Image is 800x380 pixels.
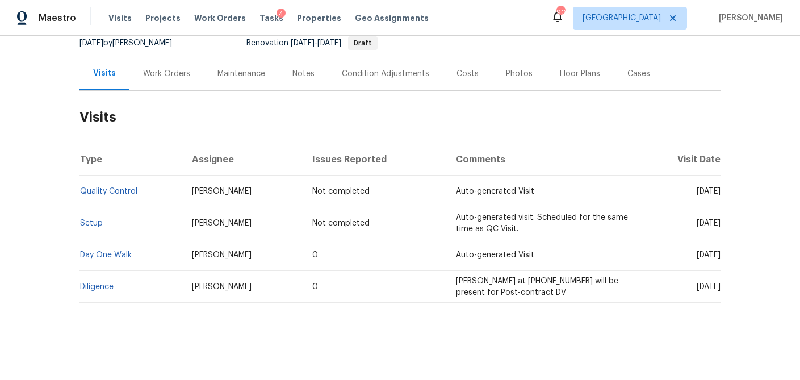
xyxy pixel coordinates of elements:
a: Quality Control [80,187,137,195]
span: Visits [108,12,132,24]
a: Day One Walk [80,251,132,259]
a: Setup [80,219,103,227]
div: Notes [292,68,315,80]
div: Photos [506,68,533,80]
span: Auto-generated Visit [456,251,534,259]
th: Issues Reported [303,144,446,176]
span: [DATE] [697,187,721,195]
span: [PERSON_NAME] at [PHONE_NUMBER] will be present for Post-contract DV [456,277,618,297]
th: Assignee [183,144,303,176]
h2: Visits [79,91,721,144]
span: Draft [349,40,376,47]
span: [DATE] [317,39,341,47]
th: Visit Date [639,144,721,176]
div: Costs [456,68,479,80]
div: Maintenance [217,68,265,80]
span: [PERSON_NAME] [192,251,252,259]
span: Maestro [39,12,76,24]
span: [DATE] [697,219,721,227]
span: [PERSON_NAME] [192,219,252,227]
span: [DATE] [697,283,721,291]
div: Condition Adjustments [342,68,429,80]
span: [GEOGRAPHIC_DATA] [583,12,661,24]
span: Geo Assignments [355,12,429,24]
span: Projects [145,12,181,24]
span: [DATE] [291,39,315,47]
div: Floor Plans [560,68,600,80]
div: 4 [277,9,286,20]
th: Comments [447,144,639,176]
span: - [291,39,341,47]
span: 0 [312,251,318,259]
span: Not completed [312,187,370,195]
span: [PERSON_NAME] [192,187,252,195]
span: Auto-generated Visit [456,187,534,195]
span: [PERSON_NAME] [714,12,783,24]
th: Type [79,144,183,176]
div: Work Orders [143,68,190,80]
div: Cases [627,68,650,80]
div: Visits [93,68,116,79]
span: Not completed [312,219,370,227]
span: Renovation [246,39,378,47]
span: Auto-generated visit. Scheduled for the same time as QC Visit. [456,214,628,233]
span: [PERSON_NAME] [192,283,252,291]
a: Diligence [80,283,114,291]
span: Work Orders [194,12,246,24]
span: [DATE] [697,251,721,259]
span: 0 [312,283,318,291]
span: Properties [297,12,341,24]
div: 90 [556,7,564,18]
span: Tasks [259,14,283,22]
span: [DATE] [79,39,103,47]
div: by [PERSON_NAME] [79,36,186,50]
